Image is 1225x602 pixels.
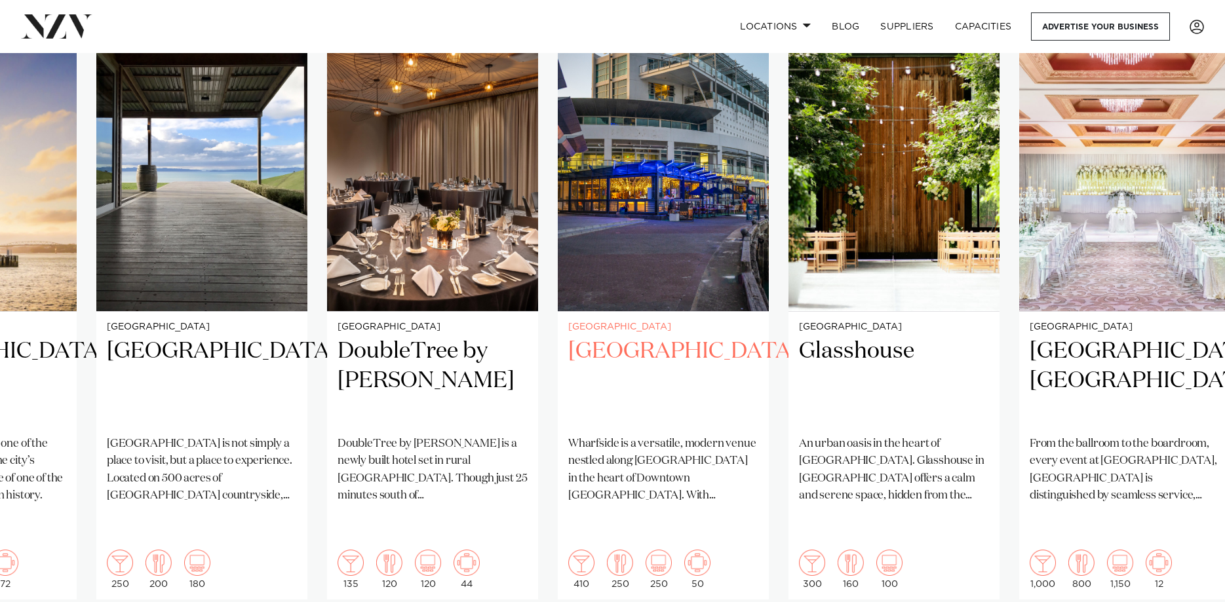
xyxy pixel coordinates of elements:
[799,322,989,332] small: [GEOGRAPHIC_DATA]
[107,436,297,504] p: [GEOGRAPHIC_DATA] is not simply a place to visit, but a place to experience. Located on 500 acres...
[146,550,172,589] div: 200
[107,322,297,332] small: [GEOGRAPHIC_DATA]
[1031,12,1170,41] a: Advertise your business
[799,550,825,576] img: cocktail.png
[558,28,769,599] swiper-slide: 20 / 25
[799,337,989,425] h2: Glasshouse
[96,28,307,599] a: [GEOGRAPHIC_DATA] [GEOGRAPHIC_DATA] [GEOGRAPHIC_DATA] is not simply a place to visit, but a place...
[1107,550,1133,589] div: 1,150
[729,12,821,41] a: Locations
[454,550,480,576] img: meeting.png
[327,28,538,599] a: Corporate gala dinner setup at Hilton Karaka [GEOGRAPHIC_DATA] DoubleTree by [PERSON_NAME] Double...
[338,550,364,589] div: 135
[1068,550,1095,576] img: dining.png
[1030,337,1220,425] h2: [GEOGRAPHIC_DATA], [GEOGRAPHIC_DATA]
[21,14,92,38] img: nzv-logo.png
[1146,550,1172,576] img: meeting.png
[107,337,297,425] h2: [GEOGRAPHIC_DATA]
[646,550,672,576] img: theatre.png
[338,436,528,504] p: DoubleTree by [PERSON_NAME] is a newly built hotel set in rural [GEOGRAPHIC_DATA]. Though just 25...
[107,550,133,576] img: cocktail.png
[327,28,538,311] img: Corporate gala dinner setup at Hilton Karaka
[684,550,710,589] div: 50
[838,550,864,576] img: dining.png
[646,550,672,589] div: 250
[1107,550,1133,576] img: theatre.png
[415,550,441,589] div: 120
[1030,436,1220,504] p: From the ballroom to the boardroom, every event at [GEOGRAPHIC_DATA], [GEOGRAPHIC_DATA] is distin...
[96,28,307,599] swiper-slide: 18 / 25
[327,28,538,599] swiper-slide: 19 / 25
[799,550,825,589] div: 300
[821,12,870,41] a: BLOG
[568,550,594,589] div: 410
[876,550,903,589] div: 100
[684,550,710,576] img: meeting.png
[1146,550,1172,589] div: 12
[607,550,633,576] img: dining.png
[107,550,133,589] div: 250
[184,550,210,589] div: 180
[338,337,528,425] h2: DoubleTree by [PERSON_NAME]
[788,28,1000,599] swiper-slide: 21 / 25
[944,12,1022,41] a: Capacities
[568,550,594,576] img: cocktail.png
[1030,322,1220,332] small: [GEOGRAPHIC_DATA]
[1030,550,1056,589] div: 1,000
[870,12,944,41] a: SUPPLIERS
[876,550,903,576] img: theatre.png
[338,322,528,332] small: [GEOGRAPHIC_DATA]
[568,436,758,504] p: Wharfside is a versatile, modern venue nestled along [GEOGRAPHIC_DATA] in the heart of Downtown [...
[838,550,864,589] div: 160
[184,550,210,576] img: theatre.png
[146,550,172,576] img: dining.png
[376,550,402,576] img: dining.png
[568,337,758,425] h2: [GEOGRAPHIC_DATA]
[415,550,441,576] img: theatre.png
[376,550,402,589] div: 120
[338,550,364,576] img: cocktail.png
[607,550,633,589] div: 250
[799,436,989,504] p: An urban oasis in the heart of [GEOGRAPHIC_DATA]. Glasshouse in [GEOGRAPHIC_DATA] offers a calm a...
[788,28,1000,599] a: [GEOGRAPHIC_DATA] Glasshouse An urban oasis in the heart of [GEOGRAPHIC_DATA]. Glasshouse in [GEO...
[454,550,480,589] div: 44
[1030,550,1056,576] img: cocktail.png
[1068,550,1095,589] div: 800
[558,28,769,599] a: [GEOGRAPHIC_DATA] [GEOGRAPHIC_DATA] Wharfside is a versatile, modern venue nestled along [GEOGRAP...
[568,322,758,332] small: [GEOGRAPHIC_DATA]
